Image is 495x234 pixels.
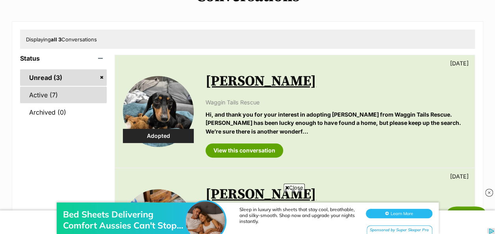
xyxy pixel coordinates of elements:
div: Adopted [123,129,194,143]
p: Waggin Tails Rescue [206,98,467,106]
p: [DATE] [450,172,469,180]
p: Hi, and thank you for your interest in adopting [PERSON_NAME] from Waggin Tails Rescue. [PERSON_N... [206,110,467,136]
a: Archived (0) [20,104,107,121]
a: [PERSON_NAME] [206,72,316,90]
div: Sponsored by Super Sleeper Pro [367,39,432,48]
a: [PERSON_NAME] [206,186,316,203]
a: Unread (3) [20,69,107,86]
header: Status [20,55,107,62]
a: View this conversation [206,143,283,158]
div: Bed Sheets Delivering Comfort Aussies Can't Stop Loving [63,22,189,44]
img: Dixie [123,76,194,147]
strong: all 3 [51,36,61,43]
p: [DATE] [450,59,469,67]
a: Active (7) [20,87,107,103]
div: Sleep in luxury with sheets that stay cool, breathable, and silky-smooth. Shop now and upgrade yo... [239,20,358,37]
img: Bed Sheets Delivering Comfort Aussies Can't Stop Loving [186,15,225,54]
span: Close [284,184,305,191]
button: Learn More [366,22,432,32]
img: close_rtb.svg [485,189,493,197]
span: Displaying Conversations [26,36,97,43]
